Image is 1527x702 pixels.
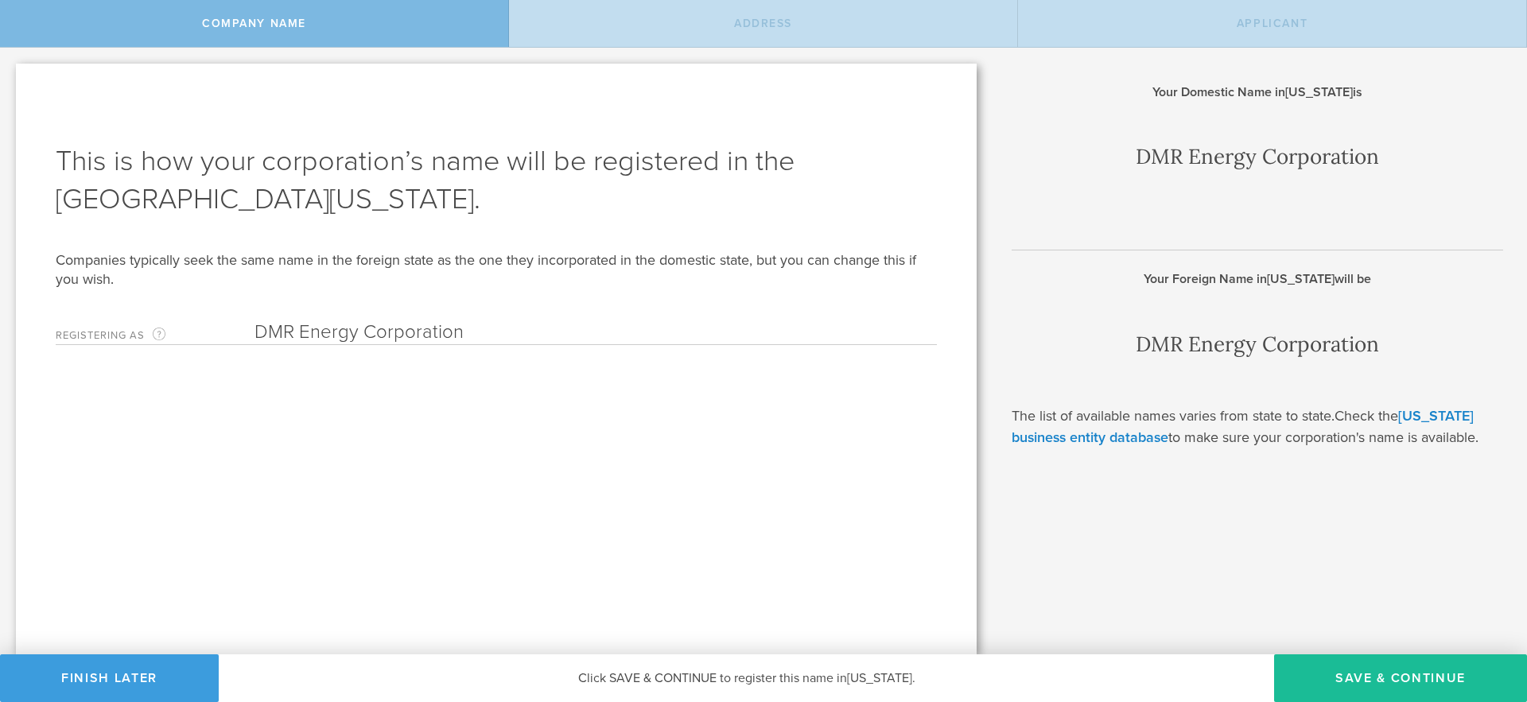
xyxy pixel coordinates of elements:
[1012,405,1503,448] p: The list of available names varies from state to state.
[56,142,937,219] h1: This is how your corporation’s name will be registered in the [GEOGRAPHIC_DATA][US_STATE].
[1285,84,1353,100] span: [US_STATE]
[1267,271,1335,287] span: [US_STATE]
[56,250,937,289] div: Companies typically seek the same name in the foreign state as the one they incorporated in the d...
[1012,407,1474,446] a: [US_STATE] business entity database
[1274,654,1527,702] button: Save & Continue
[202,17,306,30] span: Company Name
[847,670,912,686] span: [US_STATE]
[219,654,1274,702] div: Click SAVE & CONTINUE to register this name in .
[254,320,937,344] input: Required
[1012,270,1503,288] h2: Your Foreign Name in will be
[1012,407,1478,446] span: Check the to make sure your corporation's name is available.
[1012,326,1503,363] div: DMR Energy Corporation
[1012,138,1503,175] div: DMR Energy Corporation
[734,17,792,30] span: Address
[1012,83,1503,101] h2: Your Domestic Name in is
[56,326,254,344] label: Registering as
[1237,17,1307,30] span: Applicant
